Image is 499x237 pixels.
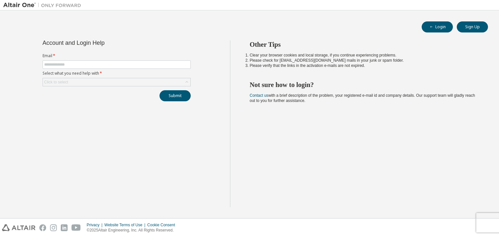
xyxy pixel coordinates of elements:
div: Click to select [44,80,68,85]
div: Click to select [43,78,190,86]
span: with a brief description of the problem, your registered e-mail id and company details. Our suppo... [250,93,475,103]
label: Email [43,53,191,58]
button: Submit [160,90,191,101]
img: linkedin.svg [61,224,68,231]
h2: Not sure how to login? [250,81,477,89]
li: Please verify that the links in the activation e-mails are not expired. [250,63,477,68]
li: Please check for [EMAIL_ADDRESS][DOMAIN_NAME] mails in your junk or spam folder. [250,58,477,63]
img: altair_logo.svg [2,224,35,231]
a: Contact us [250,93,268,98]
div: Cookie Consent [147,222,179,228]
img: facebook.svg [39,224,46,231]
div: Privacy [87,222,104,228]
button: Login [422,21,453,32]
div: Website Terms of Use [104,222,147,228]
img: Altair One [3,2,84,8]
img: instagram.svg [50,224,57,231]
label: Select what you need help with [43,71,191,76]
h2: Other Tips [250,40,477,49]
button: Sign Up [457,21,488,32]
li: Clear your browser cookies and local storage, if you continue experiencing problems. [250,53,477,58]
div: Account and Login Help [43,40,161,45]
p: © 2025 Altair Engineering, Inc. All Rights Reserved. [87,228,179,233]
img: youtube.svg [71,224,81,231]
